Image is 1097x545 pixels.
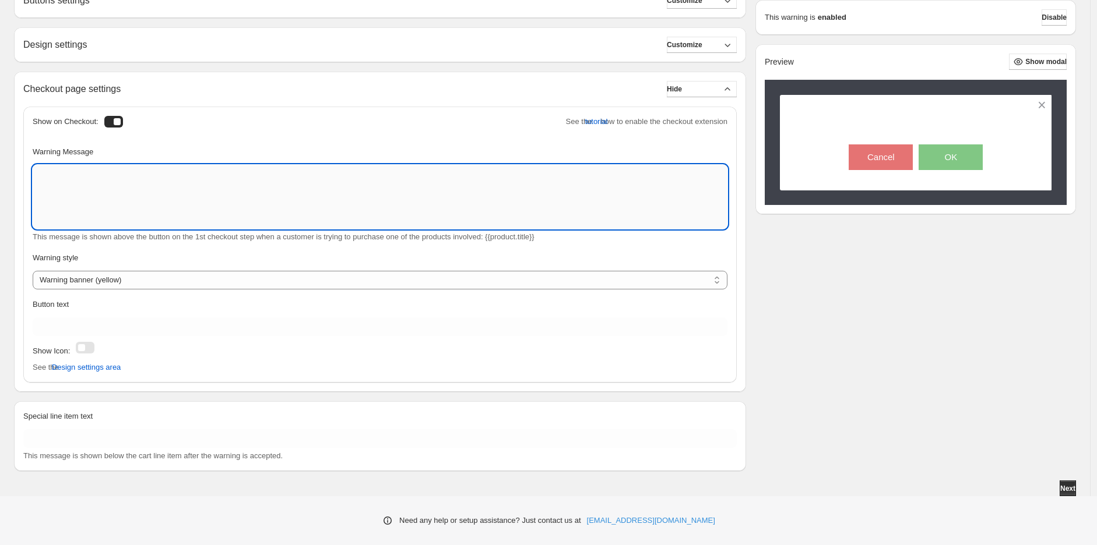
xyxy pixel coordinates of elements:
button: Customize [667,37,737,53]
span: Customize [667,40,702,49]
span: Design settings area [52,362,121,373]
button: tutorial [585,112,607,131]
button: OK [919,144,983,170]
span: This message is shown below the cart line item after the warning is accepted. [23,451,283,460]
span: Warning Message [33,147,93,156]
span: Next [1060,484,1075,493]
span: tutorial [585,116,607,128]
p: See the how to enable the checkout extension [566,116,727,128]
p: See the [33,362,727,373]
h2: Design settings [23,39,87,50]
p: Show on Checkout: [33,116,99,128]
button: Next [1060,480,1076,497]
span: Button text [33,300,69,309]
body: Rich Text Area. Press ALT-0 for help. [5,9,708,19]
button: Hide [667,81,737,97]
span: Hide [667,84,682,94]
p: This warning is [765,12,815,23]
button: Cancel [849,144,913,170]
span: Disable [1042,13,1067,22]
button: Design settings area [52,358,121,377]
span: Show modal [1025,57,1067,66]
span: This message is shown above the button on the 1st checkout step when a customer is trying to purc... [33,232,535,241]
span: Special line item text [23,412,93,420]
h2: Preview [765,57,794,67]
span: Warning style [33,253,78,262]
a: [EMAIL_ADDRESS][DOMAIN_NAME] [587,515,715,526]
button: Disable [1042,9,1067,26]
strong: enabled [818,12,846,23]
p: Show Icon: [33,345,70,357]
button: Show modal [1009,54,1067,70]
h2: Checkout page settings [23,83,121,94]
